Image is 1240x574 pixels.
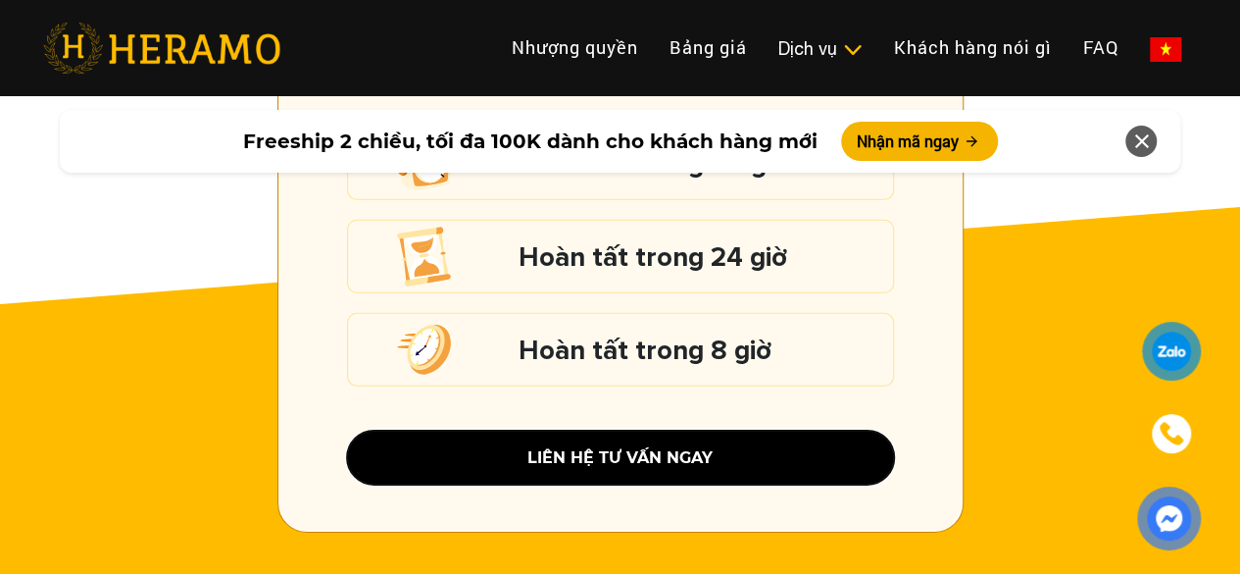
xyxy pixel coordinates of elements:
[1145,407,1198,460] a: phone-icon
[778,35,863,62] div: Dịch vụ
[878,26,1067,69] a: Khách hàng nói gì
[841,122,998,161] button: Nhận mã ngay
[496,26,654,69] a: Nhượng quyền
[1157,420,1185,448] img: phone-icon
[654,26,763,69] a: Bảng giá
[842,40,863,60] img: subToggleIcon
[347,431,894,485] button: liên hệ tư vấn ngay
[243,127,818,156] span: Freeship 2 chiều, tối đa 100K dành cho khách hàng mới
[1150,37,1181,62] img: vn-flag.png
[43,23,280,74] img: heramo-logo.png
[519,338,883,363] h5: Hoàn tất trong 8 giờ
[1067,26,1134,69] a: FAQ
[519,244,883,270] h5: Hoàn tất trong 24 giờ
